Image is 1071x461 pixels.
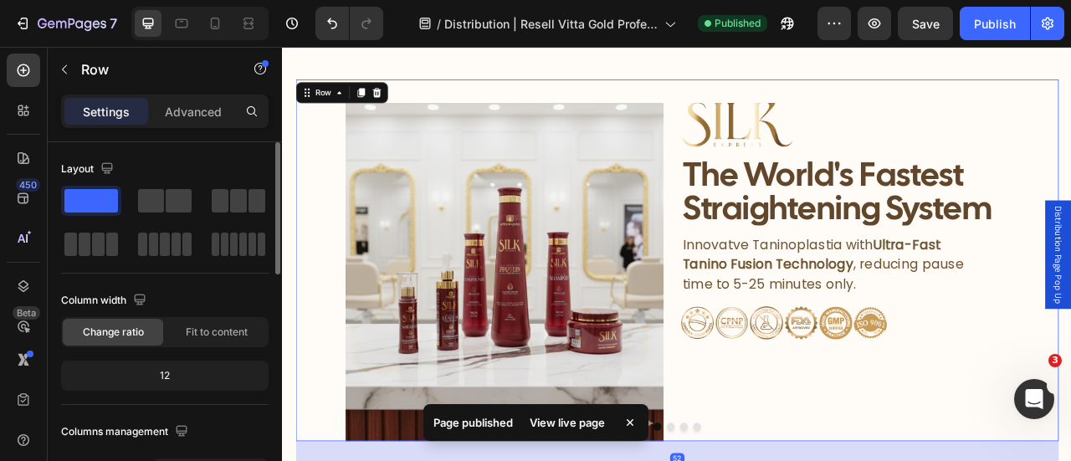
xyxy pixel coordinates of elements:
[507,140,912,227] h2: The World's Fastest Straightening System
[13,306,40,320] div: Beta
[61,421,192,443] div: Columns management
[61,158,117,181] div: Layout
[979,202,996,326] span: Distribution Page Pop Up
[16,178,40,192] div: 450
[912,17,940,31] span: Save
[507,330,811,371] img: gempages_492483113683780831-6a888361-9d9f-49e0-ad9d-6704608ba4e1.png
[507,70,648,126] img: gempages_492483113683780831-5fee2f9d-5a22-41f5-9be7-70fef9f7b5be.png
[509,238,889,314] p: Innovatve Taninoplastia with , reducing pause time to 5-25 minutes only.
[64,364,265,387] div: 12
[444,15,658,33] span: Distribution | Resell Vitta Gold Professional Hair Cosmetics and Profit More
[186,325,248,340] span: Fit to content
[437,15,441,33] span: /
[83,103,130,120] p: Settings
[1014,379,1054,419] iframe: Intercom live chat
[974,15,1016,33] div: Publish
[509,239,838,288] strong: Ultra-Fast Tanino Fusion Technology
[38,50,65,65] div: Row
[1048,354,1062,367] span: 3
[81,59,223,79] p: Row
[61,289,150,312] div: Column width
[165,103,222,120] p: Advanced
[315,7,383,40] div: Undo/Redo
[110,13,117,33] p: 7
[960,7,1030,40] button: Publish
[433,414,513,431] p: Page published
[83,325,144,340] span: Change ratio
[715,16,761,31] span: Published
[520,411,615,434] div: View live page
[898,7,953,40] button: Save
[7,7,125,40] button: 7
[282,47,1071,461] iframe: Design area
